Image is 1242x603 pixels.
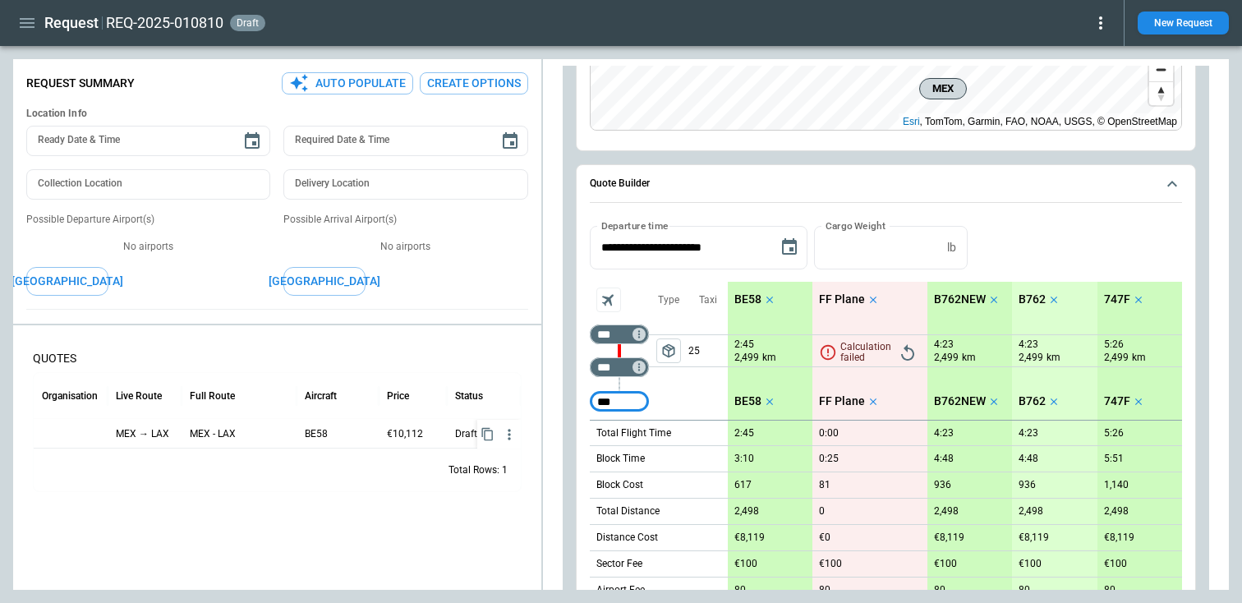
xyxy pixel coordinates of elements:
[590,325,649,344] div: Too short
[596,583,645,597] p: Airport Fee
[734,584,746,596] p: 80
[934,558,957,570] p: €100
[1019,479,1036,491] p: 936
[773,231,806,264] button: Choose date, selected date is Sep 17, 2025
[734,292,761,306] p: BE58
[699,293,717,307] p: Taxi
[934,453,954,465] p: 4:48
[1104,505,1129,518] p: 2,498
[1019,338,1038,351] p: 4:23
[590,165,1182,203] button: Quote Builder
[596,478,643,492] p: Block Cost
[455,390,483,402] div: Status
[190,420,288,449] p: MEX - LAX
[819,532,830,544] p: €0
[601,219,669,232] label: Departure time
[1019,394,1046,408] p: B762
[26,267,108,296] button: [GEOGRAPHIC_DATA]
[934,427,954,440] p: 4:23
[1019,351,1043,365] p: 2,499
[819,394,865,408] p: FF Plane
[596,426,671,440] p: Total Flight Time
[734,532,765,544] p: €8,119
[688,335,728,366] p: 25
[1104,532,1134,544] p: €8,119
[26,323,528,335] h6: Cargo Details
[190,390,235,402] div: Full Route
[1149,58,1173,81] button: Zoom out
[596,531,658,545] p: Distance Cost
[934,338,954,351] p: 4:23
[116,390,162,402] div: Live Route
[1104,427,1124,440] p: 5:26
[934,394,986,408] p: B762NEW
[734,394,761,408] p: BE58
[1019,292,1046,306] p: B762
[658,293,679,307] p: Type
[934,505,959,518] p: 2,498
[934,351,959,365] p: 2,499
[1104,479,1129,491] p: 1,140
[387,420,439,449] p: €10,112
[903,113,1177,130] div: , TomTom, Garmin, FAO, NOAA, USGS, © OpenStreetMap
[1104,558,1127,570] p: €100
[590,178,650,189] h6: Quote Builder
[826,219,885,232] label: Cargo Weight
[1019,427,1038,440] p: 4:23
[387,390,409,402] div: Price
[734,338,754,351] p: 2:45
[1019,453,1038,465] p: 4:48
[734,351,759,365] p: 2,499
[44,13,99,33] h1: Request
[1104,394,1130,408] p: 747F
[305,420,370,449] p: BE58
[660,343,677,359] span: package_2
[734,505,759,518] p: 2,498
[1104,584,1115,596] p: 80
[283,267,366,296] button: [GEOGRAPHIC_DATA]
[596,557,642,571] p: Sector Fee
[734,479,752,491] p: 617
[1104,292,1130,306] p: 747F
[590,392,649,412] div: Too short
[819,584,830,596] p: 80
[42,390,98,402] div: Organisation
[283,213,527,227] p: Possible Arrival Airport(s)
[1132,351,1146,365] p: km
[927,81,959,97] span: MEX
[762,351,776,365] p: km
[106,13,223,33] h2: REQ-2025-010810
[233,17,262,29] span: draft
[1104,351,1129,365] p: 2,499
[590,357,649,377] div: Too short
[26,240,270,254] p: No airports
[494,125,527,158] button: Choose date
[1019,584,1030,596] p: 80
[734,427,754,440] p: 2:45
[819,427,839,440] p: 0:00
[1019,532,1049,544] p: €8,119
[596,288,621,312] span: Aircraft selection
[596,504,660,518] p: Total Distance
[455,420,477,449] p: Draft
[26,213,270,227] p: Possible Departure Airport(s)
[1104,338,1124,351] p: 5:26
[283,240,527,254] p: No airports
[819,505,825,518] p: 0
[934,584,945,596] p: 80
[819,558,842,570] p: €100
[819,292,865,306] p: FF Plane
[33,352,522,366] p: QUOTES
[26,76,135,90] p: Request Summary
[819,479,830,491] p: 81
[819,453,839,465] p: 0:25
[840,342,891,363] p: Calculation failed
[934,532,964,544] p: €8,119
[236,125,269,158] button: Choose date
[1138,12,1229,35] button: New Request
[947,241,956,255] p: lb
[895,340,921,366] span: Retry
[596,452,645,466] p: Block Time
[1046,351,1060,365] p: km
[448,463,508,477] div: Total Rows: 1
